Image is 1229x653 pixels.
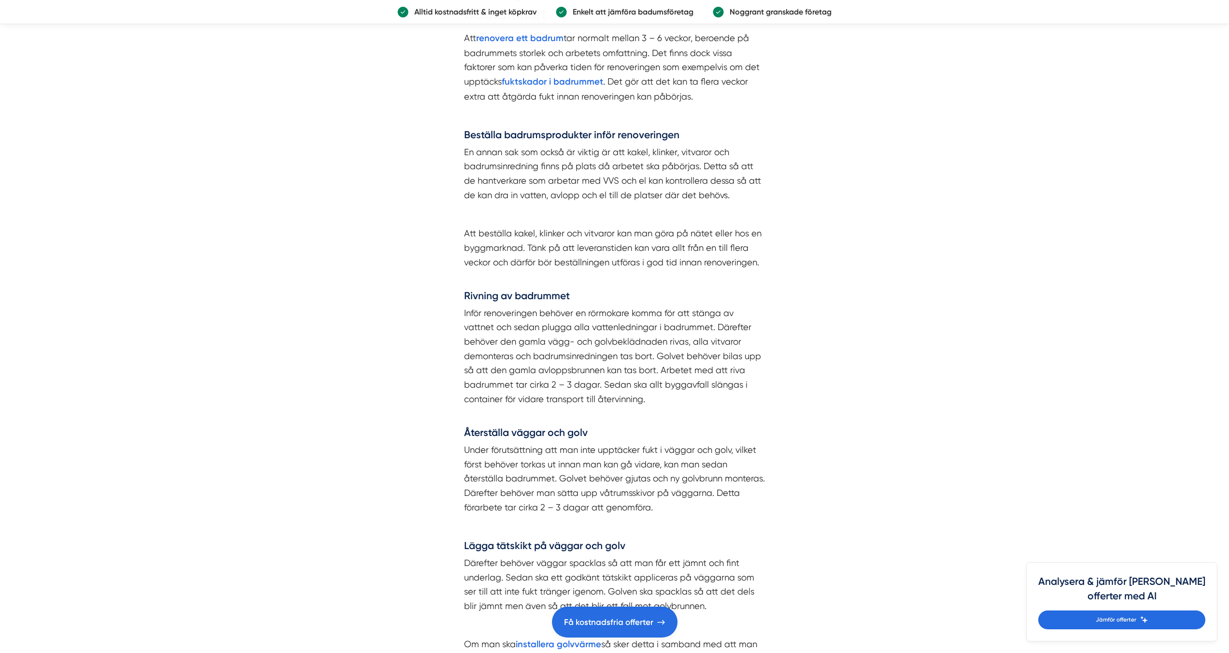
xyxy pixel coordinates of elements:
[502,76,603,87] a: fuktskador i badrummet
[464,538,765,556] h4: Lägga tätskikt på väggar och golv
[567,6,693,18] p: Enkelt att jämföra badumsföretag
[516,639,601,649] a: installera golvvärme
[724,6,832,18] p: Noggrant granskade företag
[464,226,765,284] p: Att beställa kakel, klinker och vitvaror kan man göra på nätet eller hos en byggmarknad. Tänk på ...
[464,145,765,203] p: En annan sak som också är viktig är att kakel, klinker, vitvaror och badrumsinredning finns på pl...
[464,289,765,306] h4: Rivning av badrummet
[464,128,765,145] h4: Beställa badrumsprodukter inför renoveringen
[476,33,564,43] a: renovera ett badrum
[464,556,765,613] p: Därefter behöver väggar spacklas så att man får ett jämnt och fint underlag. Sedan ska ett godkän...
[1038,610,1205,629] a: Jämför offerter
[409,6,537,18] p: Alltid kostnadsfritt & inget köpkrav
[464,31,765,103] p: Att tar normalt mellan 3 – 6 veckor, beroende på badrummets storlek och arbetets omfattning. Det ...
[564,616,653,629] span: Få kostnadsfria offerter
[1038,574,1205,610] h4: Analysera & jämför [PERSON_NAME] offerter med AI
[464,306,765,421] p: Inför renoveringen behöver en rörmokare komma för att stänga av vattnet och sedan plugga alla vat...
[464,443,765,514] p: Under förutsättning att man inte upptäcker fukt i väggar och golv, vilket först behöver torkas ut...
[464,425,765,443] h4: Återställa väggar och golv
[502,76,603,87] strong: fuktskador i badrummet
[552,607,678,638] a: Få kostnadsfria offerter
[1096,615,1136,624] span: Jämför offerter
